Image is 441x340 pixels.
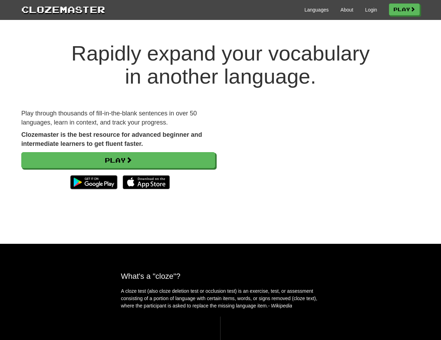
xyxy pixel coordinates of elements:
[389,3,420,15] a: Play
[268,303,292,309] em: - Wikipedia
[123,175,170,189] img: Download_on_the_App_Store_Badge_US-UK_135x40-25178aeef6eb6b83b96f5f2d004eda3bffbb37122de64afbaef7...
[121,288,320,310] p: A cloze test (also cloze deletion test or occlusion test) is an exercise, test, or assessment con...
[21,131,202,147] strong: Clozemaster is the best resource for advanced beginner and intermediate learners to get fluent fa...
[21,152,215,168] a: Play
[121,272,320,281] h2: What's a "cloze"?
[67,172,121,193] img: Get it on Google Play
[365,6,377,13] a: Login
[340,6,353,13] a: About
[304,6,328,13] a: Languages
[21,109,215,127] p: Play through thousands of fill-in-the-blank sentences in over 50 languages, learn in context, and...
[21,3,105,16] a: Clozemaster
